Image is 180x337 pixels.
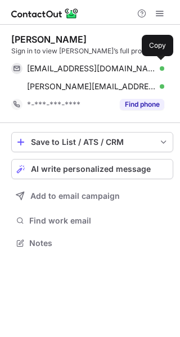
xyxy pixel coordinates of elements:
[11,34,87,45] div: [PERSON_NAME]
[27,81,156,92] span: [PERSON_NAME][EMAIL_ADDRESS][PERSON_NAME][DOMAIN_NAME]
[30,192,120,201] span: Add to email campaign
[31,138,154,147] div: Save to List / ATS / CRM
[27,63,156,74] span: [EMAIL_ADDRESS][DOMAIN_NAME]
[29,238,169,248] span: Notes
[120,99,164,110] button: Reveal Button
[11,132,173,152] button: save-profile-one-click
[11,213,173,229] button: Find work email
[11,159,173,179] button: AI write personalized message
[11,7,79,20] img: ContactOut v5.3.10
[11,46,173,56] div: Sign in to view [PERSON_NAME]’s full profile
[31,165,151,174] span: AI write personalized message
[11,235,173,251] button: Notes
[11,186,173,206] button: Add to email campaign
[29,216,169,226] span: Find work email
